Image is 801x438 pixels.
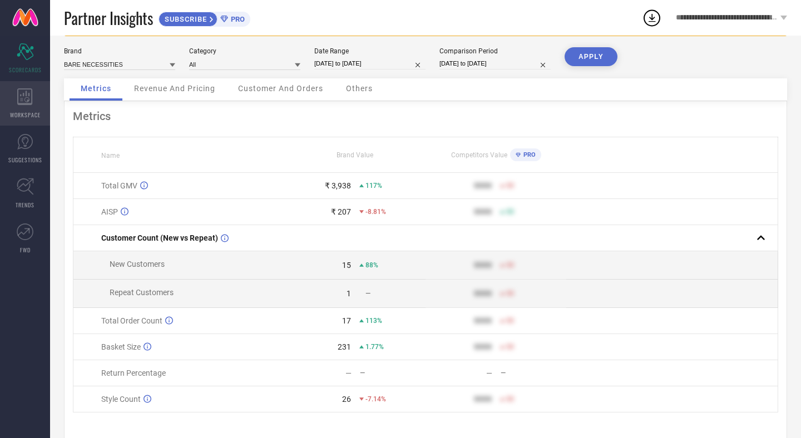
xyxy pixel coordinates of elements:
input: Select comparison period [439,58,551,69]
button: APPLY [565,47,617,66]
span: Competitors Value [451,151,507,159]
div: — [345,369,352,377]
div: Date Range [314,47,426,55]
div: 9999 [474,261,492,270]
span: Basket Size [101,342,141,351]
span: SUBSCRIBE [159,15,210,23]
span: 50 [506,395,514,403]
span: TRENDS [16,201,34,209]
div: Category [189,47,300,55]
div: 1 [347,289,351,298]
span: Others [346,84,373,93]
span: Repeat Customers [110,288,174,297]
span: AISP [101,207,118,216]
div: Comparison Period [439,47,551,55]
span: 50 [506,208,514,216]
span: 117% [365,182,382,190]
div: — [501,369,566,377]
div: 15 [342,261,351,270]
span: Customer Count (New vs Repeat) [101,233,218,242]
div: ₹ 3,938 [325,181,351,190]
span: Metrics [81,84,111,93]
div: 17 [342,316,351,325]
span: -8.81% [365,208,386,216]
div: 9999 [474,342,492,351]
span: FWD [20,246,31,254]
div: 9999 [474,207,492,216]
div: 9999 [474,181,492,190]
div: — [360,369,425,377]
span: PRO [521,151,536,158]
span: PRO [228,15,245,23]
span: Partner Insights [64,7,153,29]
div: 9999 [474,395,492,404]
span: Brand Value [337,151,373,159]
span: SCORECARDS [9,66,42,74]
div: 9999 [474,289,492,298]
span: 50 [506,182,514,190]
div: Brand [64,47,175,55]
div: Open download list [642,8,662,28]
div: Metrics [73,109,778,123]
div: 26 [342,395,351,404]
span: 1.77% [365,343,384,351]
span: Total GMV [101,181,137,190]
span: SUGGESTIONS [8,156,42,164]
span: 88% [365,261,378,269]
span: 113% [365,317,382,325]
a: SUBSCRIBEPRO [159,9,250,27]
div: — [486,369,492,377]
span: New Customers [110,260,165,268]
span: Customer And Orders [238,84,323,93]
span: 50 [506,343,514,351]
span: Total Order Count [101,316,162,325]
span: WORKSPACE [10,111,41,119]
span: 50 [506,261,514,269]
div: ₹ 207 [331,207,351,216]
input: Select date range [314,58,426,69]
span: 50 [506,317,514,325]
div: 231 [338,342,351,351]
span: 50 [506,290,514,297]
div: 9999 [474,316,492,325]
span: Return Percentage [101,369,166,377]
span: Revenue And Pricing [134,84,215,93]
span: Name [101,152,120,160]
span: — [365,290,370,297]
span: -7.14% [365,395,386,403]
span: Style Count [101,395,141,404]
